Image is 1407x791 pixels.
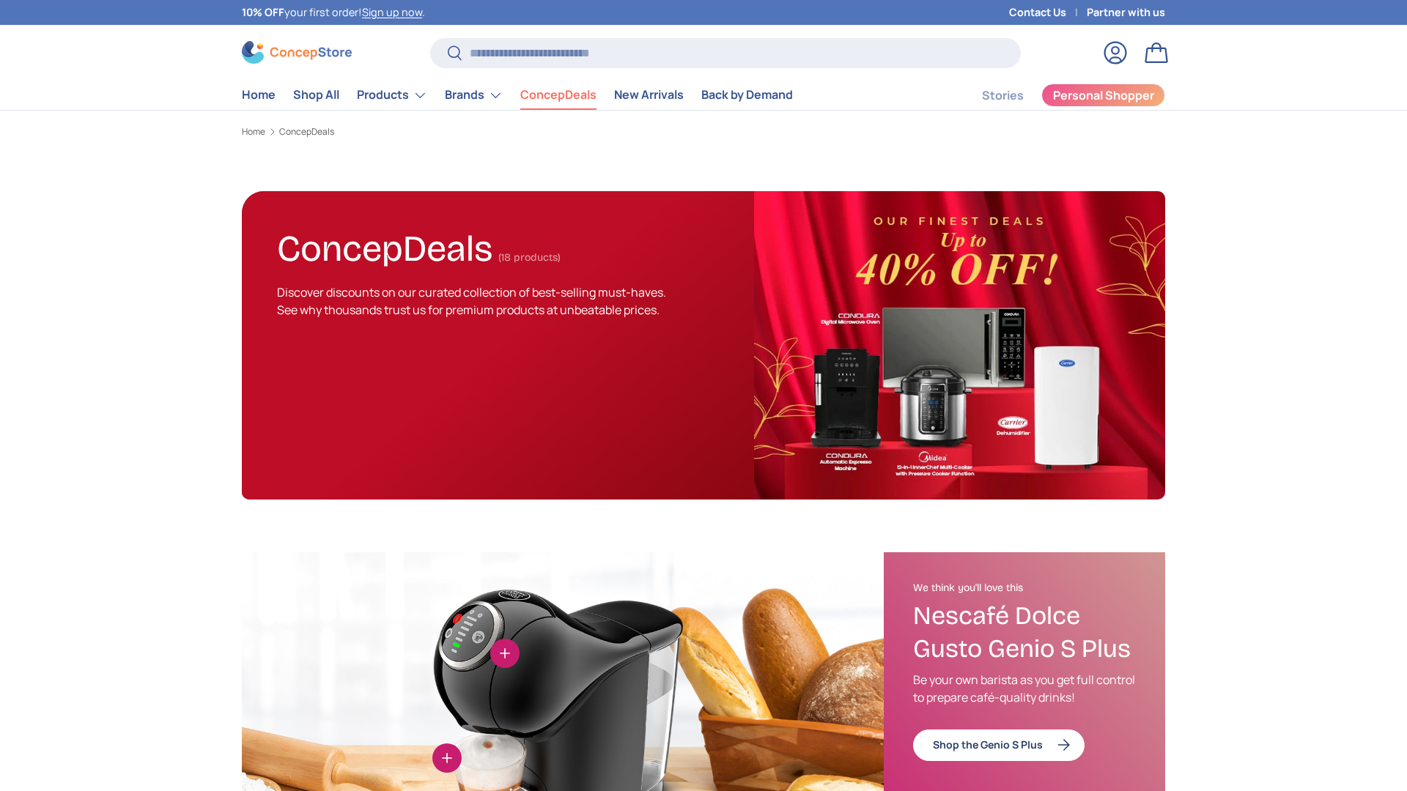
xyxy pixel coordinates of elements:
a: Stories [982,81,1024,110]
img: ConcepStore [242,41,352,64]
strong: 10% OFF [242,5,284,19]
summary: Products [348,81,436,110]
h3: Nescafé Dolce Gusto Genio S Plus [913,600,1136,666]
a: Back by Demand [701,81,793,109]
img: ConcepDeals [754,191,1165,500]
a: New Arrivals [614,81,684,109]
nav: Secondary [947,81,1165,110]
span: Personal Shopper [1053,89,1154,101]
span: (18 products) [498,251,561,264]
nav: Breadcrumbs [242,125,1165,138]
h2: We think you'll love this [913,582,1136,595]
a: Personal Shopper [1041,83,1165,107]
p: Be your own barista as you get full control to prepare café-quality drinks! [913,671,1136,706]
a: Products [357,81,427,110]
a: Partner with us [1087,4,1165,21]
a: Shop the Genio S Plus [913,729,1085,761]
a: Shop All [293,81,339,109]
p: your first order! . [242,4,425,21]
a: ConcepDeals [520,81,597,109]
a: Sign up now [362,5,422,19]
nav: Primary [242,81,793,110]
a: Brands [445,81,503,110]
summary: Brands [436,81,512,110]
a: ConcepDeals [279,127,334,136]
h1: ConcepDeals [277,221,492,270]
span: Discover discounts on our curated collection of best-selling must-haves. See why thousands trust ... [277,284,666,318]
a: Home [242,81,276,109]
a: Home [242,127,265,136]
a: Contact Us [1009,4,1087,21]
